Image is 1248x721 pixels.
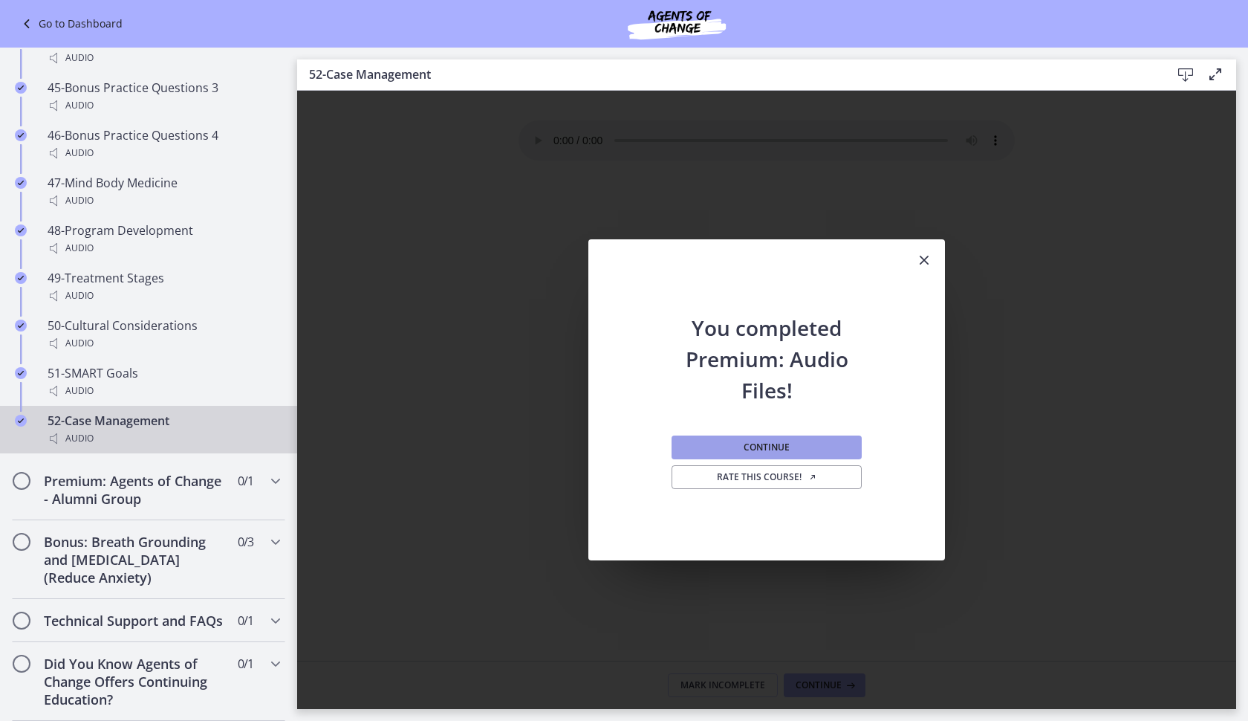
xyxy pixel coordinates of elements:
i: Completed [15,82,27,94]
button: Close [903,239,945,282]
span: Rate this course! [717,471,817,483]
div: Audio [48,382,279,400]
img: Agents of Change [588,6,766,42]
div: 45-Bonus Practice Questions 3 [48,79,279,114]
div: 50-Cultural Considerations [48,317,279,352]
a: Go to Dashboard [18,15,123,33]
div: 49-Treatment Stages [48,269,279,305]
div: Audio [48,144,279,162]
div: Audio [48,430,279,447]
span: 0 / 3 [238,533,253,551]
div: 47-Mind Body Medicine [48,174,279,210]
i: Completed [15,367,27,379]
span: 0 / 1 [238,612,253,630]
div: Audio [48,287,279,305]
h2: Did You Know Agents of Change Offers Continuing Education? [44,655,225,708]
h2: You completed Premium: Audio Files! [669,282,865,406]
h3: 52-Case Management [309,65,1147,83]
div: Audio [48,97,279,114]
i: Opens in a new window [808,473,817,482]
i: Completed [15,415,27,427]
div: Audio [48,334,279,352]
div: Audio [48,239,279,257]
a: Rate this course! Opens in a new window [672,465,862,489]
button: Continue [672,436,862,459]
div: 52-Case Management [48,412,279,447]
div: 44-Bonus Practice Questions 2 [48,31,279,67]
div: 48-Program Development [48,222,279,257]
i: Completed [15,320,27,332]
span: Continue [744,442,790,453]
span: 0 / 1 [238,472,253,490]
i: Completed [15,224,27,236]
h2: Technical Support and FAQs [44,612,225,630]
div: 51-SMART Goals [48,364,279,400]
i: Completed [15,272,27,284]
i: Completed [15,177,27,189]
h2: Premium: Agents of Change - Alumni Group [44,472,225,508]
span: 0 / 1 [238,655,253,673]
h2: Bonus: Breath Grounding and [MEDICAL_DATA] (Reduce Anxiety) [44,533,225,586]
div: 46-Bonus Practice Questions 4 [48,126,279,162]
i: Completed [15,129,27,141]
div: Audio [48,192,279,210]
div: Audio [48,49,279,67]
